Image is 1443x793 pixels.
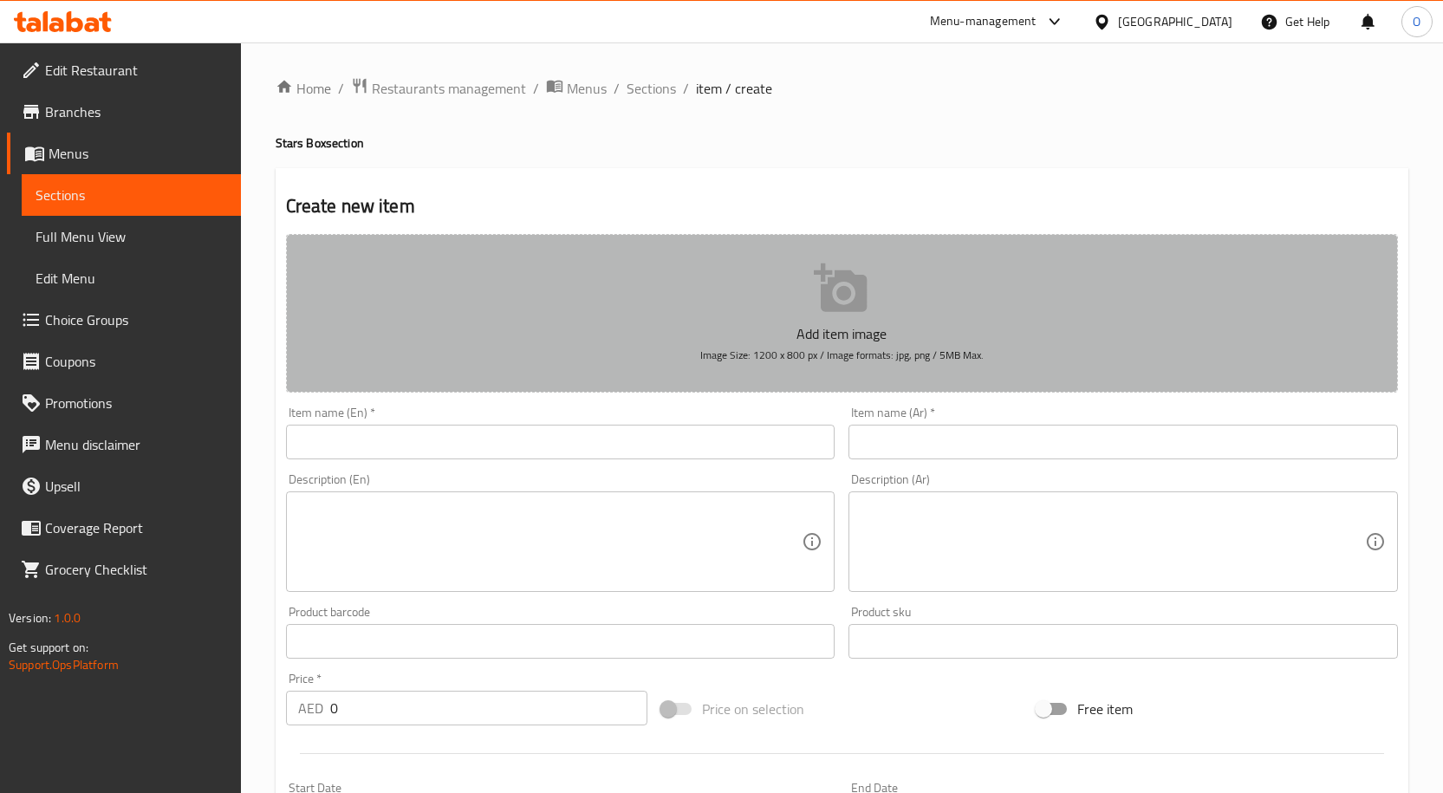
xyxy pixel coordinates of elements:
a: Edit Menu [22,257,241,299]
span: item / create [696,78,772,99]
span: Promotions [45,393,227,413]
a: Menus [546,77,607,100]
input: Enter name En [286,425,835,459]
input: Please enter product sku [848,624,1398,659]
span: Full Menu View [36,226,227,247]
span: Menus [49,143,227,164]
p: AED [298,698,323,718]
h4: Stars Box section [276,134,1408,152]
a: Grocery Checklist [7,549,241,590]
span: Upsell [45,476,227,497]
span: Edit Restaurant [45,60,227,81]
a: Menus [7,133,241,174]
input: Enter name Ar [848,425,1398,459]
li: / [614,78,620,99]
li: / [338,78,344,99]
span: Restaurants management [372,78,526,99]
span: Edit Menu [36,268,227,289]
span: Price on selection [702,699,804,719]
input: Please enter price [330,691,647,725]
p: Add item image [313,323,1371,344]
span: Menu disclaimer [45,434,227,455]
div: Menu-management [930,11,1037,32]
a: Support.OpsPlatform [9,653,119,676]
a: Sections [22,174,241,216]
input: Please enter product barcode [286,624,835,659]
a: Upsell [7,465,241,507]
span: O [1413,12,1420,31]
span: Free item [1077,699,1133,719]
span: Image Size: 1200 x 800 px / Image formats: jpg, png / 5MB Max. [700,345,984,365]
div: [GEOGRAPHIC_DATA] [1118,12,1232,31]
a: Menu disclaimer [7,424,241,465]
span: 1.0.0 [54,607,81,629]
a: Coupons [7,341,241,382]
span: Grocery Checklist [45,559,227,580]
span: Sections [36,185,227,205]
li: / [533,78,539,99]
a: Full Menu View [22,216,241,257]
a: Edit Restaurant [7,49,241,91]
span: Coupons [45,351,227,372]
span: Version: [9,607,51,629]
a: Promotions [7,382,241,424]
button: Add item imageImage Size: 1200 x 800 px / Image formats: jpg, png / 5MB Max. [286,234,1398,393]
span: Coverage Report [45,517,227,538]
a: Choice Groups [7,299,241,341]
nav: breadcrumb [276,77,1408,100]
h2: Create new item [286,193,1398,219]
li: / [683,78,689,99]
span: Menus [567,78,607,99]
a: Sections [627,78,676,99]
span: Get support on: [9,636,88,659]
span: Choice Groups [45,309,227,330]
a: Coverage Report [7,507,241,549]
a: Restaurants management [351,77,526,100]
span: Branches [45,101,227,122]
a: Home [276,78,331,99]
a: Branches [7,91,241,133]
